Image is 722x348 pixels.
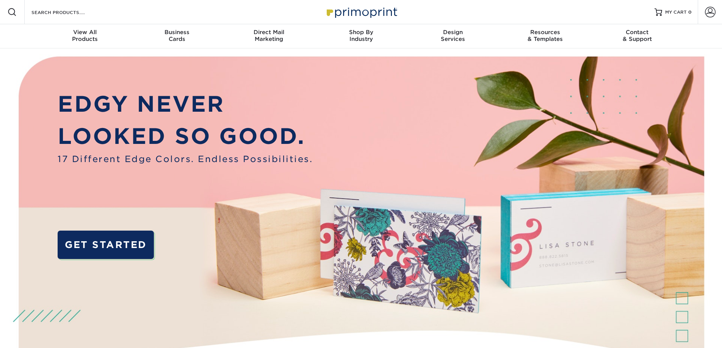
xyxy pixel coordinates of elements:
[499,24,591,48] a: Resources& Templates
[499,29,591,42] div: & Templates
[223,29,315,36] span: Direct Mail
[39,24,131,48] a: View AllProducts
[39,29,131,42] div: Products
[58,231,153,259] a: GET STARTED
[39,29,131,36] span: View All
[58,120,313,153] p: LOOKED SO GOOD.
[58,153,313,165] span: 17 Different Edge Colors. Endless Possibilities.
[591,29,683,36] span: Contact
[131,29,223,42] div: Cards
[315,29,407,36] span: Shop By
[407,29,499,36] span: Design
[499,29,591,36] span: Resources
[688,9,692,15] span: 0
[591,24,683,48] a: Contact& Support
[315,24,407,48] a: Shop ByIndustry
[407,29,499,42] div: Services
[31,8,105,17] input: SEARCH PRODUCTS.....
[407,24,499,48] a: DesignServices
[131,24,223,48] a: BusinessCards
[58,88,313,120] p: EDGY NEVER
[591,29,683,42] div: & Support
[223,29,315,42] div: Marketing
[323,4,399,20] img: Primoprint
[131,29,223,36] span: Business
[223,24,315,48] a: Direct MailMarketing
[665,9,687,16] span: MY CART
[315,29,407,42] div: Industry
